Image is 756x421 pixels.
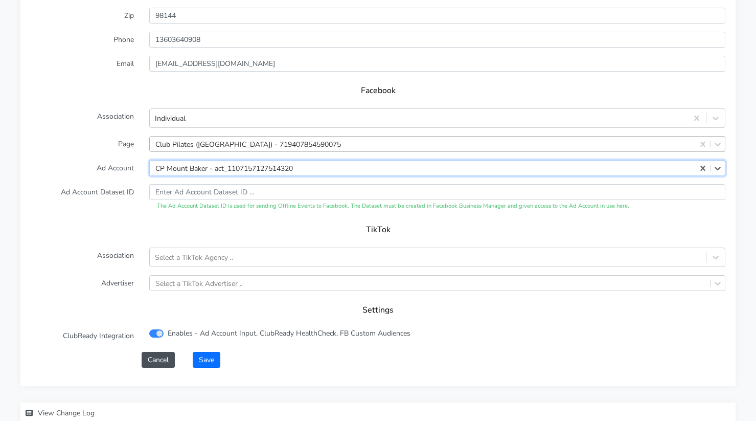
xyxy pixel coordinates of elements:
div: Select a TikTok Agency .. [155,252,233,263]
button: Save [193,352,220,368]
span: View Change Log [38,408,95,418]
div: Club Pilates ([GEOGRAPHIC_DATA]) - 719407854590075 [155,139,341,149]
input: Enter phone ... [149,32,725,48]
button: Cancel [142,352,175,368]
div: CP Mount Baker - act_1107157127514320 [155,163,293,173]
label: Association [23,248,142,267]
div: Select a TikTok Advertiser .. [155,278,243,289]
div: The Ad Account Dataset ID is used for sending Offline Events to Facebook. The Dataset must be cre... [149,202,725,211]
input: Enter Ad Account Dataset ID ... [149,184,725,200]
h5: TikTok [41,225,715,235]
label: ClubReady Integration [23,328,142,344]
div: Individual [155,113,186,124]
label: Zip [23,8,142,24]
label: Ad Account Dataset ID [23,184,142,211]
input: Enter Email ... [149,56,725,72]
label: Page [23,136,142,152]
label: Email [23,56,142,72]
h5: Facebook [41,86,715,96]
label: Enables - Ad Account Input, ClubReady HealthCheck, FB Custom Audiences [168,328,410,339]
label: Phone [23,32,142,48]
label: Ad Account [23,160,142,176]
label: Advertiser [23,275,142,291]
label: Association [23,108,142,128]
input: Enter Zip .. [149,8,725,24]
h5: Settings [41,305,715,315]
